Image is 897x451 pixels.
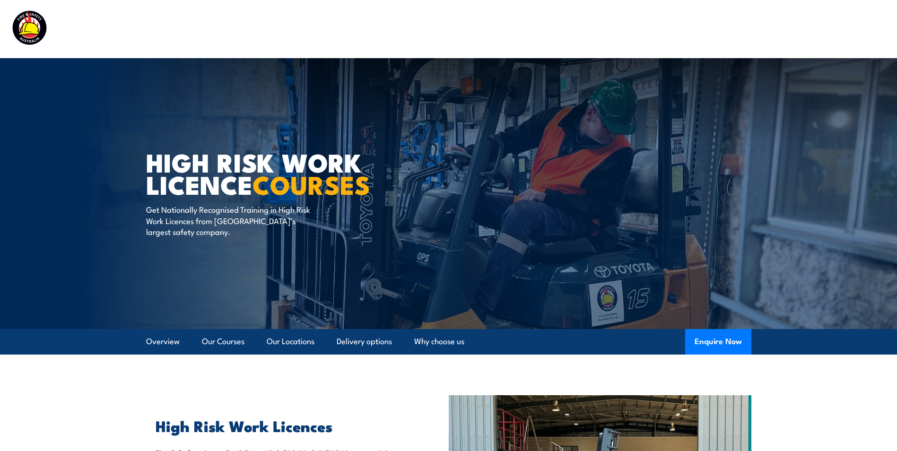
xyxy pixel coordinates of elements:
[414,329,464,354] a: Why choose us
[823,17,853,42] a: Contact
[146,151,380,195] h1: High Risk Work Licence
[749,17,802,42] a: Learner Portal
[146,204,319,237] p: Get Nationally Recognised Training in High Risk Work Licences from [GEOGRAPHIC_DATA]’s largest sa...
[651,17,686,42] a: About Us
[707,17,728,42] a: News
[434,17,497,42] a: Course Calendar
[383,17,413,42] a: Courses
[156,419,405,432] h2: High Risk Work Licences
[685,329,751,355] button: Enquire Now
[337,329,392,354] a: Delivery options
[518,17,630,42] a: Emergency Response Services
[146,329,180,354] a: Overview
[267,329,314,354] a: Our Locations
[202,329,244,354] a: Our Courses
[253,164,370,203] strong: COURSES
